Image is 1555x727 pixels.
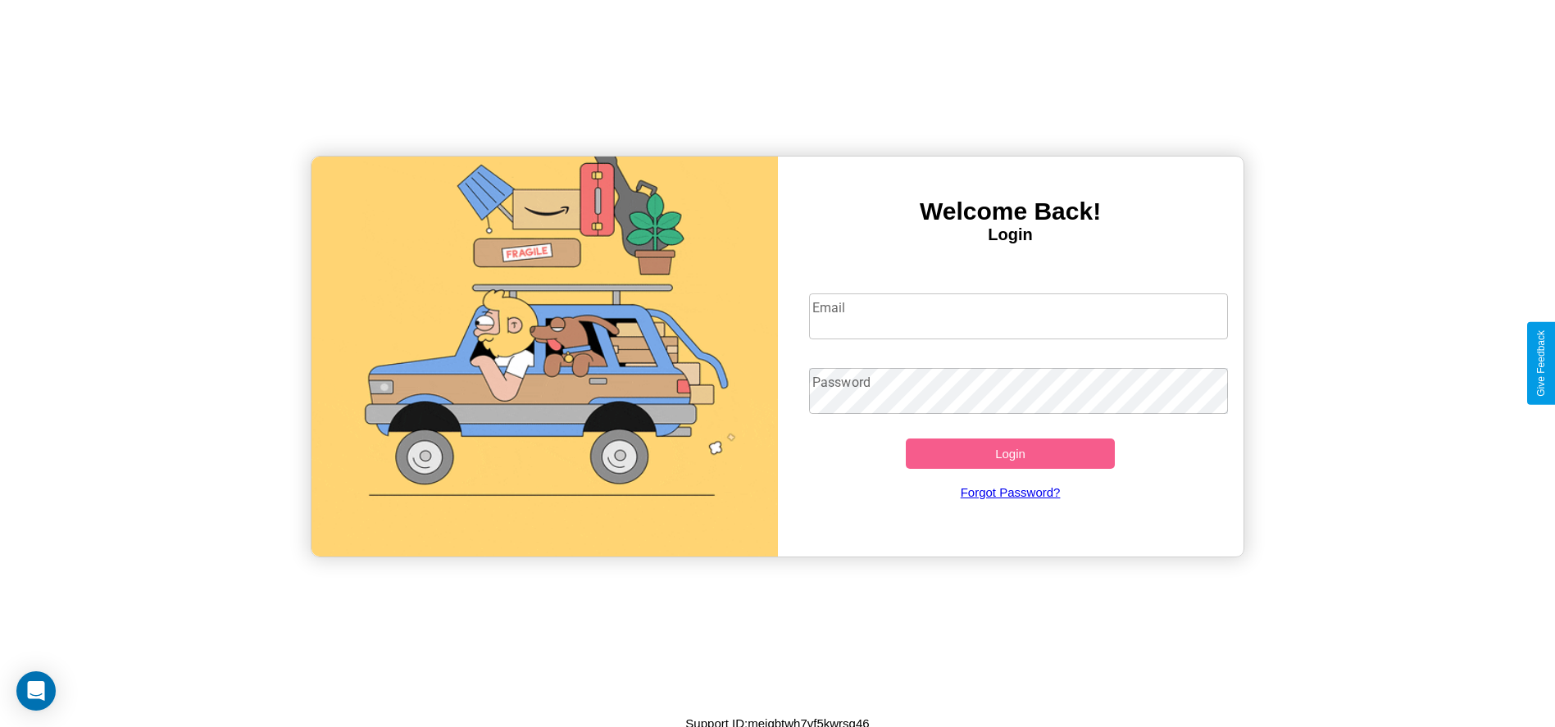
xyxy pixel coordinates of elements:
div: Give Feedback [1535,330,1547,397]
h3: Welcome Back! [778,198,1244,225]
div: Open Intercom Messenger [16,671,56,711]
a: Forgot Password? [801,469,1220,516]
h4: Login [778,225,1244,244]
button: Login [906,438,1116,469]
img: gif [311,157,777,557]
